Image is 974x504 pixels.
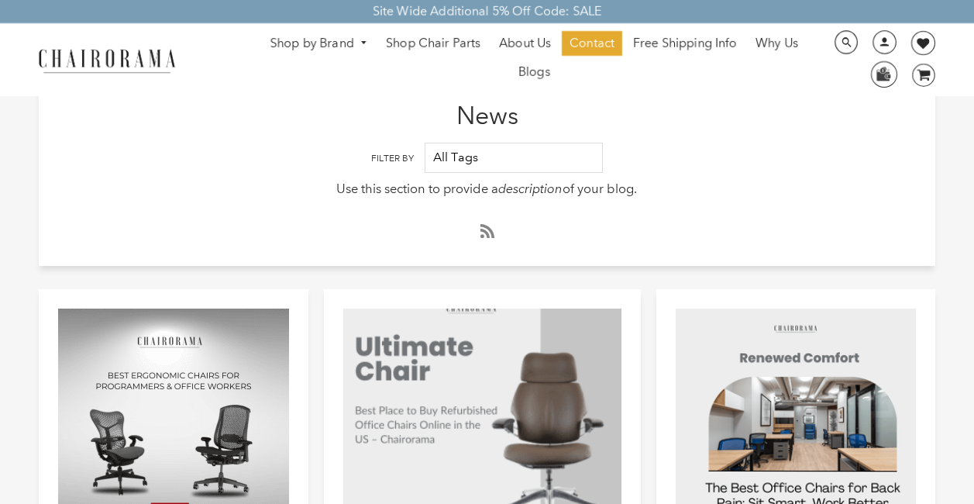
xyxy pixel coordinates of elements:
span: About Us [499,36,551,52]
em: description [498,181,563,197]
img: WhatsApp_Image_2024-07-12_at_16.23.01.webp [872,62,896,85]
span: Blogs [518,64,550,81]
nav: DesktopNavigation [250,31,818,88]
a: Contact [562,31,622,56]
img: chairorama [29,47,184,74]
a: Free Shipping Info [625,31,745,56]
a: Blogs [511,60,558,85]
span: Shop Chair Parts [386,36,480,52]
p: Use this section to provide a of your blog. [129,179,845,199]
a: About Us [491,31,559,56]
a: Why Us [748,31,806,56]
a: Shop by Brand [263,32,376,56]
label: Filter By [371,153,414,164]
a: Shop Chair Parts [378,31,488,56]
h1: News [39,78,934,130]
span: Why Us [755,36,798,52]
span: Contact [570,36,614,52]
span: Free Shipping Info [633,36,737,52]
